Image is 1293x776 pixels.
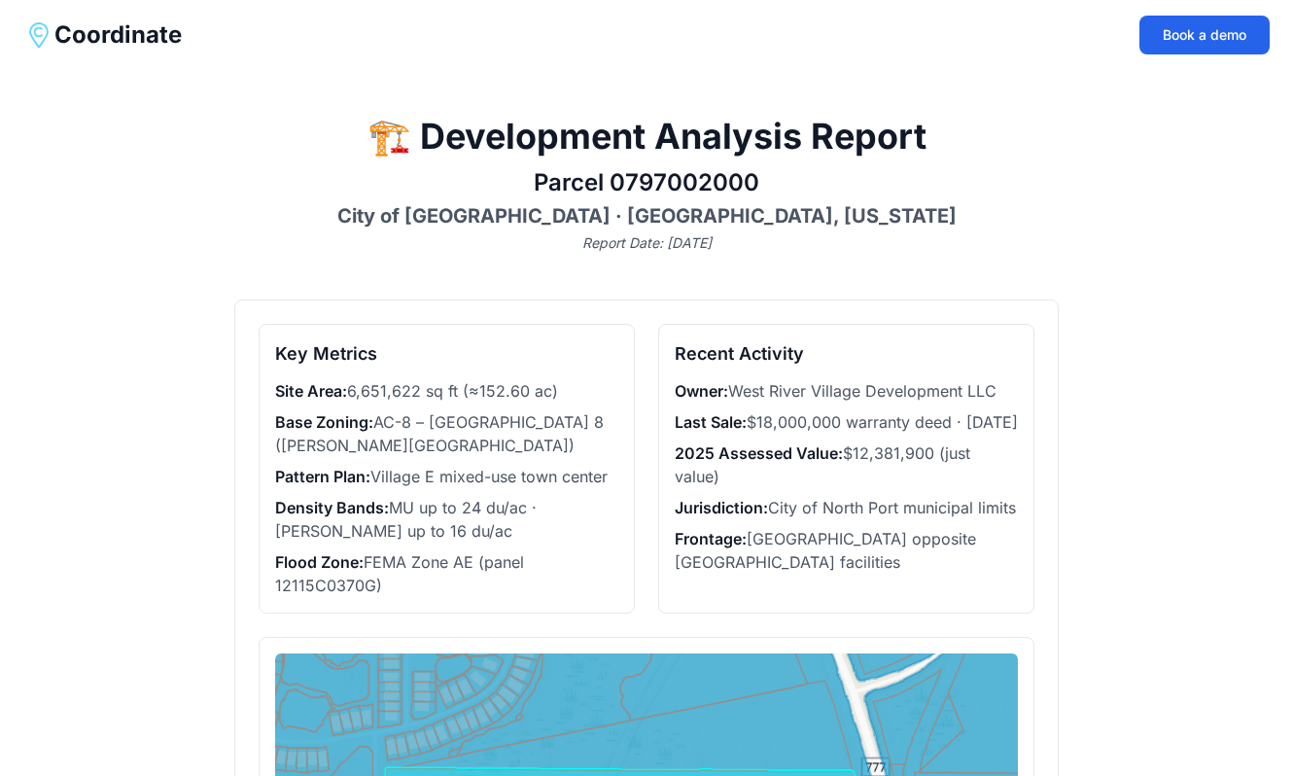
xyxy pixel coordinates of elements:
span: 2025 Assessed Value: [675,443,843,463]
p: Report Date: [DATE] [234,233,1059,253]
span: Base Zoning: [275,412,373,432]
span: Owner: [675,381,728,401]
li: FEMA Zone AE (panel 12115C0370G) [275,550,618,597]
h2: Parcel 0797002000 [234,167,1059,198]
span: Pattern Plan: [275,467,370,486]
li: $12,381,900 (just value) [675,441,1018,488]
h3: City of [GEOGRAPHIC_DATA] · [GEOGRAPHIC_DATA], [US_STATE] [234,202,1059,229]
li: MU up to 24 du/ac · [PERSON_NAME] up to 16 du/ac [275,496,618,543]
h3: Recent Activity [675,340,1018,368]
a: Coordinate [23,19,182,51]
button: Book a demo [1139,16,1270,54]
img: Coordinate [23,19,54,51]
h1: 🏗️ Development Analysis Report [234,117,1059,156]
span: Density Bands: [275,498,389,517]
span: Last Sale: [675,412,747,432]
span: Frontage: [675,529,747,548]
li: $18,000,000 warranty deed · [DATE] [675,410,1018,434]
li: Village E mixed-use town center [275,465,618,488]
li: City of North Port municipal limits [675,496,1018,519]
li: West River Village Development LLC [675,379,1018,403]
li: [GEOGRAPHIC_DATA] opposite [GEOGRAPHIC_DATA] facilities [675,527,1018,574]
span: Site Area: [275,381,347,401]
h3: Key Metrics [275,340,618,368]
li: 6,651,622 sq ft (≈152.60 ac) [275,379,618,403]
span: Coordinate [54,19,182,51]
span: Jurisdiction: [675,498,768,517]
span: Flood Zone: [275,552,364,572]
li: AC-8 – [GEOGRAPHIC_DATA] 8 ([PERSON_NAME][GEOGRAPHIC_DATA]) [275,410,618,457]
